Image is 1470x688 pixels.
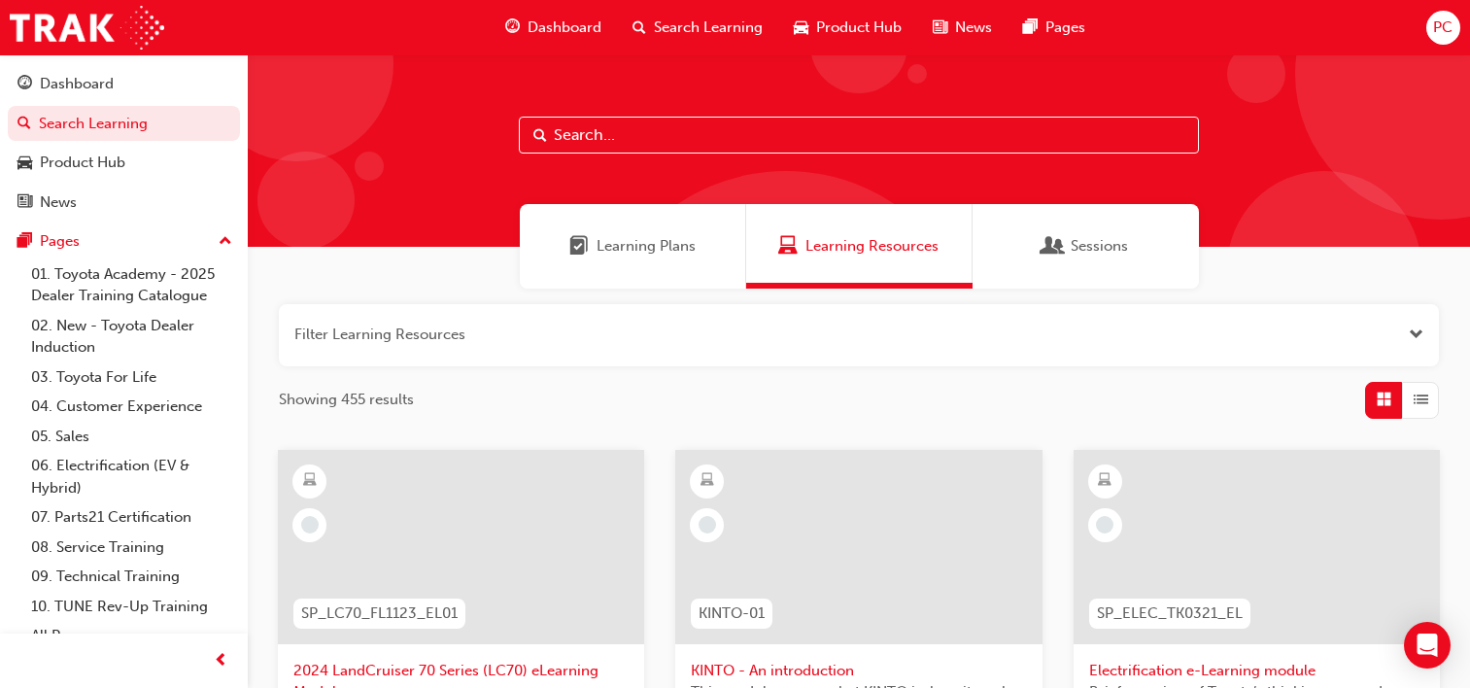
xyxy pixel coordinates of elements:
a: 04. Customer Experience [23,392,240,422]
span: guage-icon [17,76,32,93]
a: News [8,185,240,221]
div: Pages [40,230,80,253]
span: learningResourceType_ELEARNING-icon [303,468,317,494]
span: pages-icon [17,233,32,251]
span: List [1414,389,1428,411]
span: news-icon [17,194,32,212]
span: search-icon [17,116,31,133]
span: Dashboard [528,17,601,39]
span: Search Learning [654,17,763,39]
span: car-icon [17,155,32,172]
a: pages-iconPages [1008,8,1101,48]
div: Dashboard [40,73,114,95]
a: car-iconProduct Hub [778,8,917,48]
a: 08. Service Training [23,533,240,563]
button: Open the filter [1409,324,1423,346]
a: SessionsSessions [973,204,1199,289]
a: 01. Toyota Academy - 2025 Dealer Training Catalogue [23,259,240,311]
span: Showing 455 results [279,389,414,411]
span: Sessions [1071,235,1128,258]
span: guage-icon [505,16,520,40]
span: car-icon [794,16,808,40]
span: learningRecordVerb_NONE-icon [301,516,319,533]
a: news-iconNews [917,8,1008,48]
a: Dashboard [8,66,240,102]
span: Learning Resources [805,235,939,258]
span: SP_LC70_FL1123_EL01 [301,602,458,625]
span: search-icon [632,16,646,40]
span: up-icon [219,229,232,255]
a: guage-iconDashboard [490,8,617,48]
span: PC [1433,17,1453,39]
span: pages-icon [1023,16,1038,40]
button: Pages [8,224,240,259]
span: Learning Resources [778,235,798,258]
span: Pages [1045,17,1085,39]
a: 10. TUNE Rev-Up Training [23,592,240,622]
span: KINTO - An introduction [691,660,1026,682]
a: 07. Parts21 Certification [23,502,240,533]
span: Search [533,124,547,147]
a: Search Learning [8,106,240,142]
span: News [955,17,992,39]
a: 03. Toyota For Life [23,362,240,393]
a: 02. New - Toyota Dealer Induction [23,311,240,362]
input: Search... [519,117,1199,154]
span: learningResourceType_ELEARNING-icon [701,468,714,494]
div: Open Intercom Messenger [1404,622,1451,669]
span: Sessions [1043,235,1063,258]
span: SP_ELEC_TK0321_EL [1097,602,1243,625]
span: Learning Plans [597,235,696,258]
span: Grid [1377,389,1391,411]
span: learningResourceType_ELEARNING-icon [1098,468,1111,494]
a: Learning ResourcesLearning Resources [746,204,973,289]
span: learningRecordVerb_NONE-icon [699,516,716,533]
a: Learning PlansLearning Plans [520,204,746,289]
a: Product Hub [8,145,240,181]
div: Product Hub [40,152,125,174]
span: news-icon [933,16,947,40]
button: DashboardSearch LearningProduct HubNews [8,62,240,224]
a: 06. Electrification (EV & Hybrid) [23,451,240,502]
a: All Pages [23,621,240,651]
img: Trak [10,6,164,50]
button: PC [1426,11,1460,45]
a: search-iconSearch Learning [617,8,778,48]
a: 09. Technical Training [23,562,240,592]
span: Learning Plans [569,235,589,258]
span: prev-icon [214,649,228,673]
span: Product Hub [816,17,902,39]
div: News [40,191,77,214]
span: learningRecordVerb_NONE-icon [1096,516,1113,533]
a: 05. Sales [23,422,240,452]
span: KINTO-01 [699,602,765,625]
span: Electrification e-Learning module [1089,660,1424,682]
